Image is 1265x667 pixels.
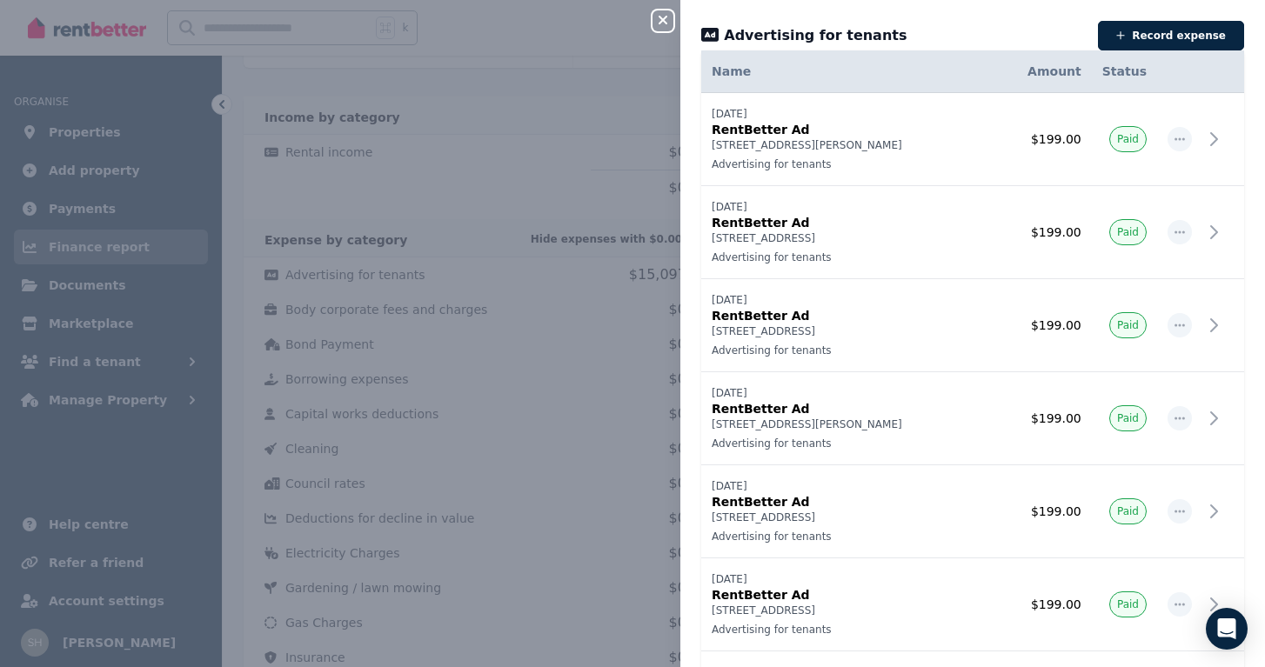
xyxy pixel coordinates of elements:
p: [DATE] [712,107,1007,121]
p: Advertising for tenants [712,344,1007,357]
p: RentBetter Ad [712,493,1007,510]
span: Paid [1117,225,1139,239]
td: $199.00 [1017,186,1092,279]
p: [STREET_ADDRESS] [712,604,1007,617]
p: RentBetter Ad [712,214,1007,231]
p: [DATE] [712,200,1007,214]
td: $199.00 [1017,372,1092,465]
button: Record expense [1098,21,1244,50]
p: [STREET_ADDRESS] [712,324,1007,338]
span: Advertising for tenants [724,25,907,46]
td: $199.00 [1017,465,1092,558]
p: [DATE] [712,386,1007,400]
p: [STREET_ADDRESS] [712,510,1007,524]
td: $199.00 [1017,279,1092,372]
span: Paid [1117,411,1139,425]
p: [STREET_ADDRESS][PERSON_NAME] [712,138,1007,152]
p: [DATE] [712,572,1007,586]
p: [DATE] [712,479,1007,493]
th: Status [1092,50,1157,93]
p: RentBetter Ad [712,307,1007,324]
span: Paid [1117,597,1139,611]
p: Advertising for tenants [712,250,1007,264]
td: $199.00 [1017,558,1092,651]
span: Paid [1117,504,1139,518]
p: RentBetter Ad [712,400,1007,417]
p: [STREET_ADDRESS][PERSON_NAME] [712,417,1007,431]
div: Open Intercom Messenger [1206,608,1248,650]
p: [DATE] [712,293,1007,307]
p: RentBetter Ad [712,121,1007,138]
p: Advertising for tenants [712,530,1007,544]
span: Paid [1117,318,1139,332]
p: Advertising for tenants [712,157,1007,171]
th: Name [701,50,1017,93]
p: Advertising for tenants [712,437,1007,450]
span: Paid [1117,132,1139,146]
td: $199.00 [1017,93,1092,186]
p: Advertising for tenants [712,623,1007,637]
p: [STREET_ADDRESS] [712,231,1007,245]
th: Amount [1017,50,1092,93]
p: RentBetter Ad [712,586,1007,604]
